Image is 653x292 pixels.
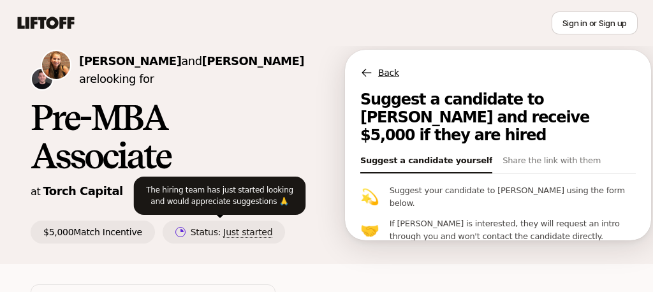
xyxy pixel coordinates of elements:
[79,54,181,68] span: [PERSON_NAME]
[42,51,70,79] img: Katie Reiner
[503,154,601,172] p: Share the link with them
[144,184,296,207] p: The hiring team has just started looking and would appreciate suggestions 🙏
[360,223,379,238] p: 🤝
[390,184,636,210] p: Suggest your candidate to [PERSON_NAME] using the form below.
[202,54,304,68] span: [PERSON_NAME]
[79,52,304,88] p: are looking for
[31,184,40,200] p: at
[360,91,636,144] p: Suggest a candidate to [PERSON_NAME] and receive $5,000 if they are hired
[378,65,399,80] p: Back
[360,189,379,205] p: 💫
[191,224,273,240] p: Status:
[390,217,636,243] p: If [PERSON_NAME] is interested, they will request an intro through you and won't contact the cand...
[31,221,155,244] p: $5,000 Match Incentive
[32,69,52,89] img: Christopher Harper
[181,54,304,68] span: and
[552,11,638,34] button: Sign in or Sign up
[31,98,304,175] h1: Pre-MBA Associate
[360,154,492,172] p: Suggest a candidate yourself
[43,184,122,198] a: Torch Capital
[223,227,272,238] span: Just started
